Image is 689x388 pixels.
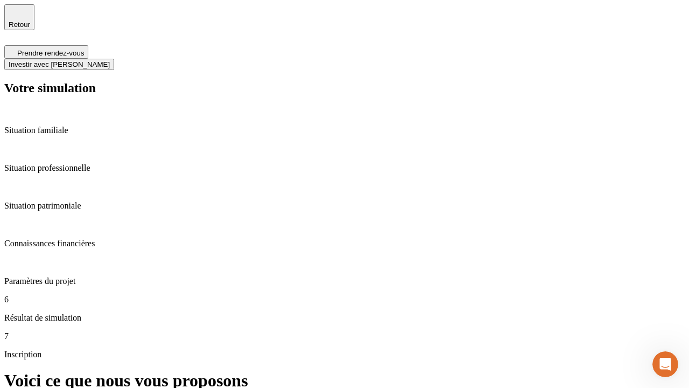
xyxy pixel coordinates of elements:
[4,126,685,135] p: Situation familiale
[4,313,685,323] p: Résultat de simulation
[4,81,685,95] h2: Votre simulation
[9,20,30,29] span: Retour
[4,331,685,341] p: 7
[4,201,685,211] p: Situation patrimoniale
[4,276,685,286] p: Paramètres du projet
[4,295,685,304] p: 6
[4,59,114,70] button: Investir avec [PERSON_NAME]
[4,4,34,30] button: Retour
[4,163,685,173] p: Situation professionnelle
[4,45,88,59] button: Prendre rendez-vous
[4,350,685,359] p: Inscription
[652,351,678,377] iframe: Intercom live chat
[4,239,685,248] p: Connaissances financières
[9,60,110,68] span: Investir avec [PERSON_NAME]
[17,49,84,57] span: Prendre rendez-vous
